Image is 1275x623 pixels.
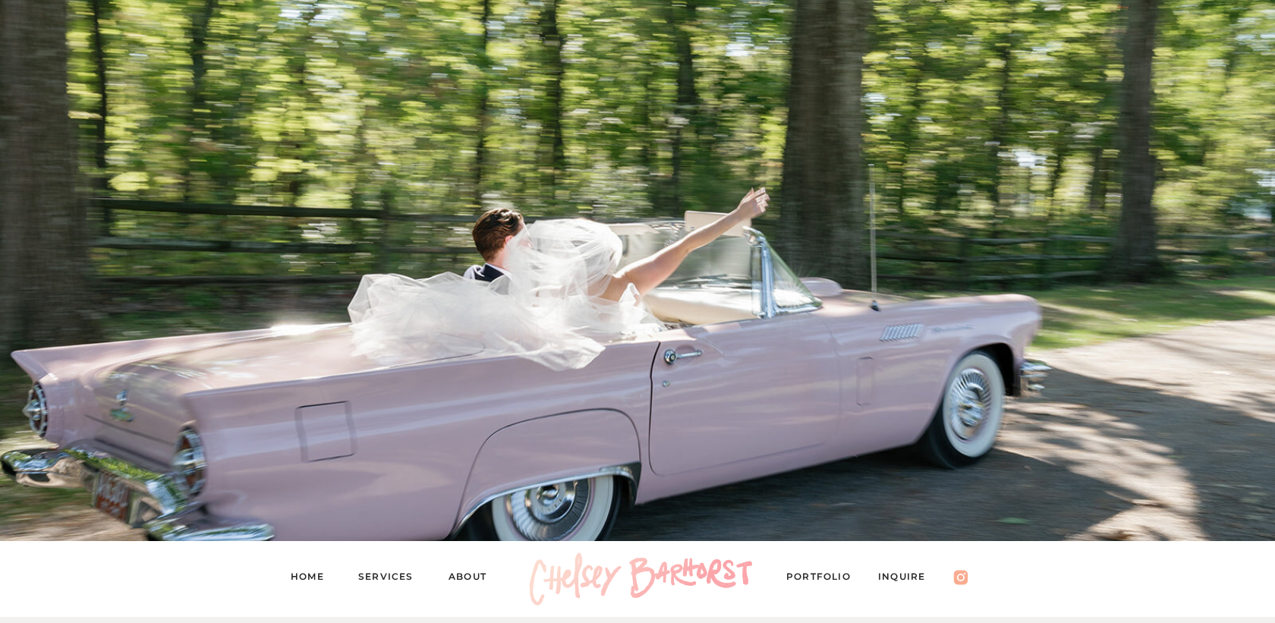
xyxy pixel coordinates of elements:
a: Services [358,568,427,590]
a: About [449,568,501,590]
a: Home [291,568,336,590]
a: Inquire [878,568,940,590]
a: PORTFOLIO [786,568,865,590]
